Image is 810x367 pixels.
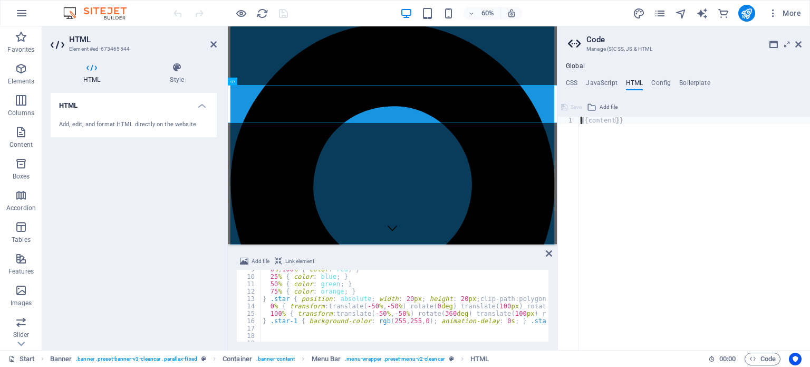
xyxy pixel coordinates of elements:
[235,7,247,20] button: Click here to leave preview mode and continue editing
[651,79,671,91] h4: Config
[252,255,269,268] span: Add file
[12,236,31,244] p: Tables
[600,101,618,114] span: Add file
[719,353,736,365] span: 00 00
[345,353,445,365] span: . menu-wrapper .preset-menu-v2-cleancar
[464,7,501,20] button: 60%
[256,353,295,365] span: . banner-content
[507,8,516,18] i: On resize automatically adjust zoom level to fit chosen device.
[256,7,268,20] i: Reload page
[675,7,688,20] button: navigator
[558,117,579,124] div: 1
[237,273,262,280] div: 10
[585,101,619,114] button: Add file
[696,7,709,20] button: text_generator
[675,7,687,20] i: Navigator
[256,7,268,20] button: reload
[50,353,72,365] span: Click to select. Double-click to edit
[8,109,34,117] p: Columns
[51,93,217,112] h4: HTML
[708,353,736,365] h6: Session time
[586,35,802,44] h2: Code
[679,79,710,91] h4: Boilerplate
[237,332,262,340] div: 18
[59,120,208,129] div: Add, edit, and format HTML directly on the website.
[727,355,728,363] span: :
[223,353,252,365] span: Click to select. Double-click to edit
[470,353,489,365] span: Click to select. Double-click to edit
[9,140,33,149] p: Content
[633,7,645,20] i: Design (Ctrl+Alt+Y)
[717,7,729,20] i: Commerce
[740,7,753,20] i: Publish
[50,353,489,365] nav: breadcrumb
[13,172,30,181] p: Boxes
[749,353,776,365] span: Code
[237,295,262,303] div: 13
[8,353,35,365] a: Click to cancel selection. Double-click to open Pages
[479,7,496,20] h6: 60%
[69,44,196,54] h3: Element #ed-673465544
[237,325,262,332] div: 17
[566,79,577,91] h4: CSS
[273,255,316,268] button: Link element
[237,317,262,325] div: 16
[61,7,140,20] img: Editor Logo
[654,7,666,20] i: Pages (Ctrl+Alt+S)
[238,255,271,268] button: Add file
[717,7,730,20] button: commerce
[285,255,314,268] span: Link element
[8,77,35,86] p: Elements
[449,356,454,362] i: This element is a customizable preset
[8,267,34,276] p: Features
[586,79,617,91] h4: JavaScript
[51,62,137,84] h4: HTML
[237,303,262,310] div: 14
[633,7,645,20] button: design
[696,7,708,20] i: AI Writer
[201,356,206,362] i: This element is a customizable preset
[237,340,262,347] div: 19
[738,5,755,22] button: publish
[69,35,217,44] h2: HTML
[764,5,805,22] button: More
[237,288,262,295] div: 12
[312,353,341,365] span: Click to select. Double-click to edit
[586,44,780,54] h3: Manage (S)CSS, JS & HTML
[566,62,585,71] h4: Global
[6,204,36,212] p: Accordion
[76,353,197,365] span: . banner .preset-banner-v3-cleancar .parallax-fixed
[7,45,34,54] p: Favorites
[237,280,262,288] div: 11
[654,7,667,20] button: pages
[768,8,801,18] span: More
[237,310,262,317] div: 15
[13,331,30,339] p: Slider
[11,299,32,307] p: Images
[789,353,802,365] button: Usercentrics
[745,353,780,365] button: Code
[137,62,217,84] h4: Style
[626,79,643,91] h4: HTML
